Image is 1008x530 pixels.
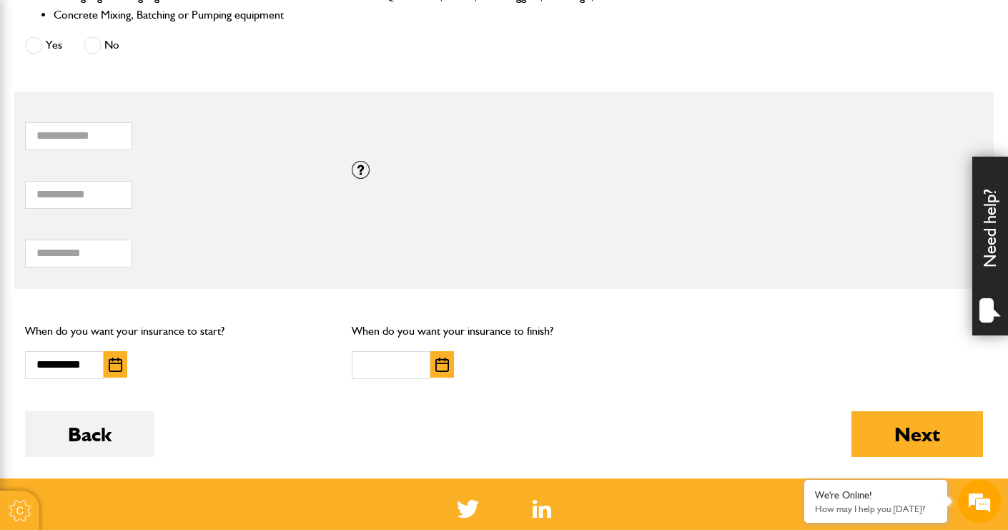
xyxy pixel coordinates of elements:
img: Twitter [457,500,479,518]
p: When do you want your insurance to finish? [352,322,657,340]
textarea: Type your message and hit 'Enter' [19,259,261,405]
li: Concrete Mixing, Batching or Pumping equipment [54,6,325,24]
p: How may I help you today? [815,504,937,514]
button: Next [851,411,983,457]
input: Enter your email address [19,175,261,206]
div: We're Online! [815,489,937,501]
input: Enter your phone number [19,217,261,248]
label: No [84,36,119,54]
div: Minimize live chat window [234,7,269,41]
div: Chat with us now [74,80,240,99]
div: Need help? [972,157,1008,335]
img: Linked In [533,500,552,518]
em: Start Chat [194,417,260,436]
button: Back [25,411,154,457]
label: Yes [25,36,62,54]
a: LinkedIn [533,500,552,518]
img: Choose date [435,358,449,372]
img: d_20077148190_company_1631870298795_20077148190 [24,79,60,99]
p: When do you want your insurance to start? [25,322,330,340]
img: Choose date [109,358,122,372]
input: Enter your last name [19,132,261,164]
